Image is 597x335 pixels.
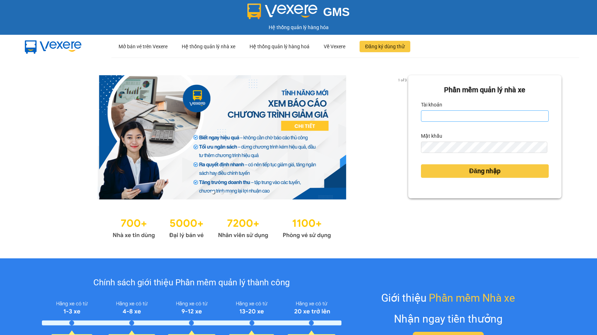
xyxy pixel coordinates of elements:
div: Chính sách giới thiệu Phần mềm quản lý thành công [42,276,341,290]
span: Đăng nhập [469,166,500,176]
button: Đăng ký dùng thử [360,41,410,52]
input: Tài khoản [421,110,549,122]
div: Nhận ngay tiền thưởng [394,311,503,327]
li: slide item 3 [229,191,232,194]
span: Phần mềm Nhà xe [429,290,515,306]
button: next slide / item [398,75,408,199]
div: Phần mềm quản lý nhà xe [421,84,549,95]
img: mbUUG5Q.png [18,35,89,58]
div: Về Vexere [324,35,345,58]
a: GMS [247,11,350,16]
div: Hệ thống quản lý hàng hóa [2,23,595,31]
div: Mở bán vé trên Vexere [119,35,168,58]
li: slide item 1 [212,191,215,194]
li: slide item 2 [220,191,223,194]
label: Mật khẩu [421,130,442,142]
div: Giới thiệu [381,290,515,306]
button: previous slide / item [35,75,45,199]
input: Mật khẩu [421,142,547,153]
button: Đăng nhập [421,164,549,178]
div: Hệ thống quản lý hàng hoá [250,35,310,58]
label: Tài khoản [421,99,442,110]
span: Đăng ký dùng thử [365,43,405,50]
div: Hệ thống quản lý nhà xe [182,35,235,58]
span: GMS [323,5,350,18]
img: logo 2 [247,4,318,19]
p: 1 of 3 [396,75,408,84]
img: Statistics.png [113,214,331,241]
